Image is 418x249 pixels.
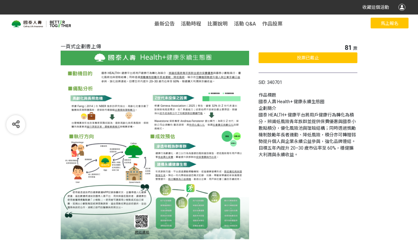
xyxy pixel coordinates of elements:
[207,21,228,27] a: 比賽說明
[259,98,357,105] div: 國泰人壽 Health+ 健康永續生態圈
[154,21,175,27] a: 最新公告
[371,18,409,28] button: 馬上報名
[234,21,256,27] a: 活動 Q&A
[259,106,276,111] span: 企劃簡介
[381,21,398,26] span: 馬上報名
[61,44,101,50] span: 一頁式企劃書上傳
[297,55,319,60] span: 投票已截止
[262,21,283,27] span: 作品投票
[345,44,352,51] span: 81
[362,5,389,10] span: 收藏這個活動
[259,112,357,158] div: 國泰 HEALTH+ 健康平台將用戶健康行為轉化為積分，辨識低風險青年族群並提供保費優惠與國泰小數點積分，優化風險池與理賠結構；同時透過獎勵機制鼓勵年長者運動、降低風險，積分亦可轉贈弱勢提升個人...
[9,19,73,29] img: 來吧！Show出你的新『泰』度！國泰人壽全國創意行銷提案&圖文競賽
[259,92,276,98] span: 作品標題
[181,21,201,27] a: 活動時程
[61,51,249,239] img: Image
[259,80,282,85] span: SID: 340701
[353,46,357,51] span: 票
